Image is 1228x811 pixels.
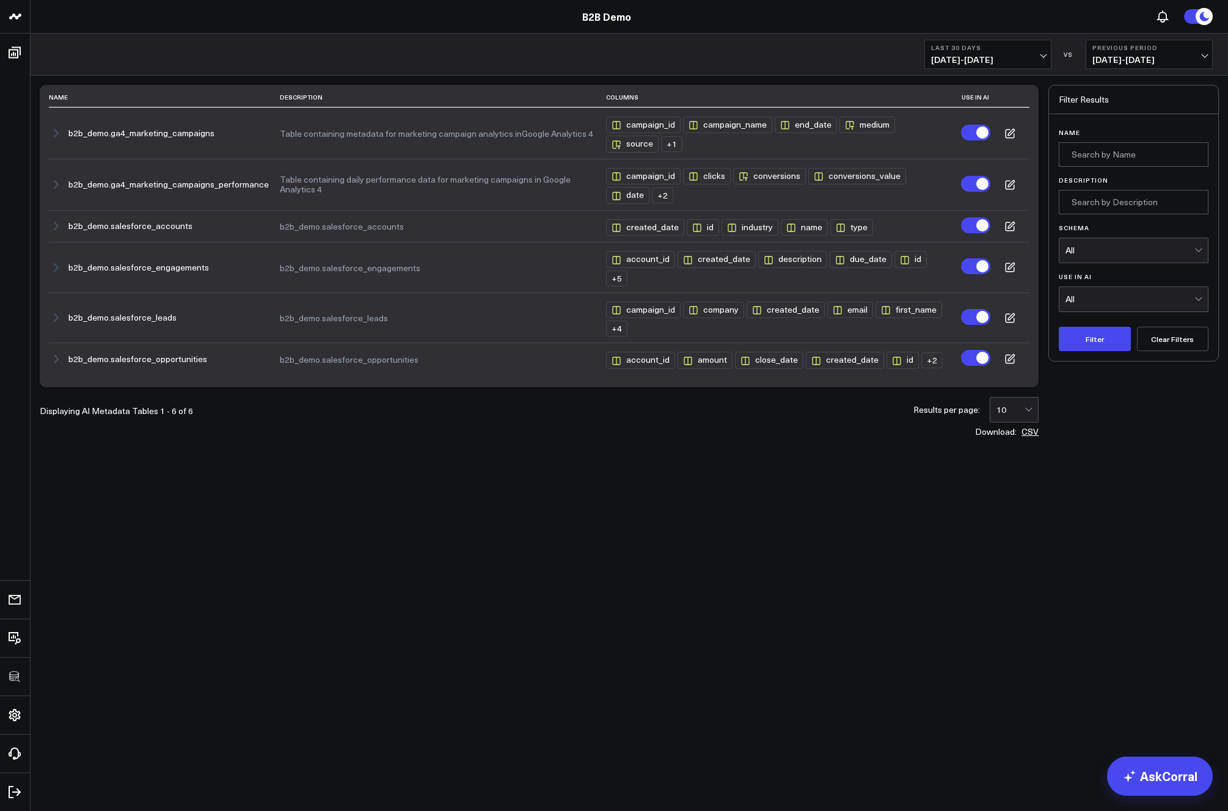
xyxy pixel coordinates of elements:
[68,263,209,272] button: b2b_demo.salesforce_engagements
[931,44,1045,51] b: Last 30 Days
[758,251,827,267] div: description
[894,251,927,267] div: id
[839,117,895,133] div: medium
[68,128,214,138] button: b2b_demo.ga4_marketing_campaigns
[735,352,803,368] div: close_date
[827,299,875,318] button: email
[961,176,990,192] label: Turn off Use in AI
[961,125,990,140] label: Turn off Use in AI
[975,427,1017,436] span: Download:
[830,249,894,267] button: due_date
[961,309,990,325] label: Turn off Use in AI
[1059,176,1208,184] label: Description
[733,165,808,184] button: conversions
[875,302,942,318] div: first_name
[606,114,683,133] button: campaign_id
[722,217,781,236] button: industry
[606,117,681,133] div: campaign_id
[1086,40,1213,69] button: Previous Period[DATE]-[DATE]
[661,136,682,152] div: + 1
[683,117,772,133] div: campaign_name
[747,302,825,318] div: created_date
[606,302,681,318] div: campaign_id
[775,117,837,133] div: end_date
[683,302,744,318] div: company
[1092,44,1206,51] b: Previous Period
[652,187,673,203] div: + 2
[606,352,675,368] div: account_id
[781,217,830,236] button: name
[582,10,631,23] a: B2B Demo
[280,222,595,231] button: b2b_demo.salesforce_accounts
[758,249,830,267] button: description
[886,352,919,368] div: id
[808,165,908,184] button: conversions_value
[961,350,990,366] label: Turn off Use in AI
[886,349,921,368] button: id
[875,299,945,318] button: first_name
[280,355,595,365] button: b2b_demo.salesforce_opportunities
[1107,757,1213,796] a: AskCorral
[1065,294,1194,304] div: All
[683,114,775,133] button: campaign_name
[830,251,892,267] div: due_date
[280,263,595,273] button: b2b_demo.salesforce_engagements
[606,321,627,336] div: + 4
[678,249,758,267] button: created_date
[913,406,980,414] div: Results per page:
[961,87,990,107] th: Use in AI
[606,187,649,203] div: date
[1059,327,1130,351] button: Filter
[606,249,678,267] button: account_id
[806,352,884,368] div: created_date
[1065,245,1194,255] div: All
[961,217,990,233] label: Turn off Use in AI
[1137,327,1208,351] button: Clear Filters
[924,40,1051,69] button: Last 30 Days[DATE]-[DATE]
[1058,51,1080,58] div: VS
[68,180,269,189] button: b2b_demo.ga4_marketing_campaigns_performance
[683,165,733,184] button: clicks
[606,168,681,184] div: campaign_id
[830,217,875,236] button: type
[1022,427,1039,436] button: CSV
[961,258,990,274] label: Turn off Use in AI
[606,165,683,184] button: campaign_id
[1059,273,1208,280] label: Use in AI
[280,313,595,323] button: b2b_demo.salesforce_leads
[606,318,630,336] button: +4
[49,87,280,107] th: Name
[1059,142,1208,167] input: Search by Name
[808,168,906,184] div: conversions_value
[606,133,661,152] button: source
[687,217,722,236] button: id
[678,352,733,368] div: amount
[280,129,595,139] button: Table containing metadata for marketing campaign analytics inGoogle Analytics 4
[606,219,684,236] div: created_date
[678,251,756,267] div: created_date
[606,184,652,203] button: date
[683,168,731,184] div: clicks
[839,114,897,133] button: medium
[921,350,945,368] button: +2
[1049,85,1218,114] div: Filter Results
[722,219,778,236] div: industry
[606,349,678,368] button: account_id
[733,168,806,184] div: conversions
[921,352,943,368] div: + 2
[68,313,177,322] button: b2b_demo.salesforce_leads
[687,219,719,236] div: id
[996,405,1025,415] div: 10
[40,407,193,415] div: Displaying AI Metadata Tables 1 - 6 of 6
[606,299,683,318] button: campaign_id
[606,268,630,286] button: +5
[661,134,685,152] button: +1
[606,87,962,107] th: Columns
[830,219,873,236] div: type
[1059,224,1208,231] label: Schema
[806,349,886,368] button: created_date
[1059,190,1208,214] input: Search by Description
[894,249,929,267] button: id
[735,349,806,368] button: close_date
[747,299,827,318] button: created_date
